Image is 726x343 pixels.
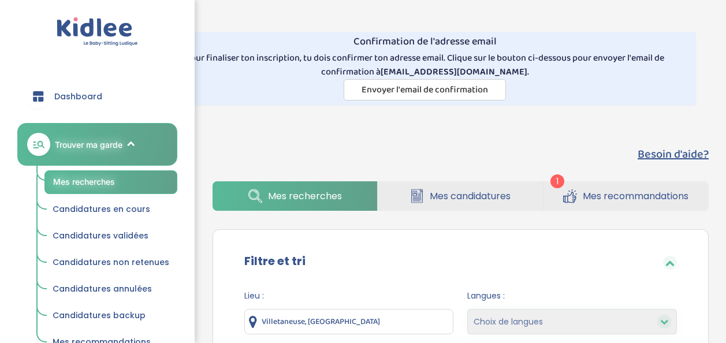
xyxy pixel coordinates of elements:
[213,181,377,211] a: Mes recherches
[638,146,709,163] button: Besoin d'aide?
[53,283,152,294] span: Candidatures annulées
[159,36,691,48] h4: Confirmation de l'adresse email
[44,225,177,247] a: Candidatures validées
[57,17,138,47] img: logo.svg
[159,51,691,79] p: Pour finaliser ton inscription, tu dois confirmer ton adresse email. Clique sur le bouton ci-dess...
[344,79,506,100] button: Envoyer l'email de confirmation
[244,252,306,270] label: Filtre et tri
[550,174,564,188] span: 1
[362,83,488,97] span: Envoyer l'email de confirmation
[44,170,177,194] a: Mes recherches
[54,91,102,103] span: Dashboard
[378,181,542,211] a: Mes candidatures
[244,309,454,334] input: Ville ou code postale
[44,305,177,327] a: Candidatures backup
[53,203,150,215] span: Candidatures en cours
[381,65,527,79] strong: [EMAIL_ADDRESS][DOMAIN_NAME]
[53,177,115,187] span: Mes recherches
[467,290,677,302] span: Langues :
[17,123,177,166] a: Trouver ma garde
[53,310,146,321] span: Candidatures backup
[543,181,709,211] a: Mes recommandations
[268,189,342,203] span: Mes recherches
[583,189,688,203] span: Mes recommandations
[44,252,177,274] a: Candidatures non retenues
[430,189,511,203] span: Mes candidatures
[44,278,177,300] a: Candidatures annulées
[55,139,122,151] span: Trouver ma garde
[53,256,169,268] span: Candidatures non retenues
[44,199,177,221] a: Candidatures en cours
[17,76,177,117] a: Dashboard
[244,290,454,302] span: Lieu :
[53,230,148,241] span: Candidatures validées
